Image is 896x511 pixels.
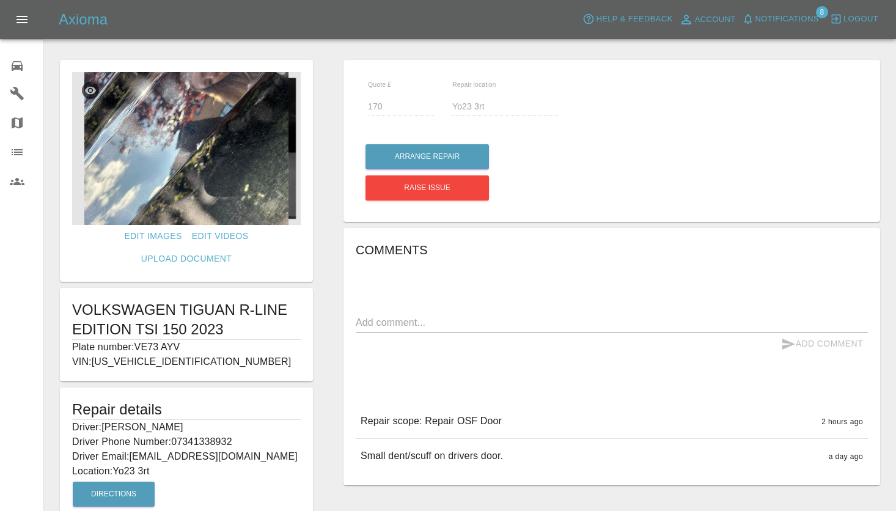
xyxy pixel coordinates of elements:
img: 8d6e3fd1-2791-4c3f-90fa-a68ec0b58f56 [72,72,301,225]
button: Raise issue [365,175,489,200]
button: Directions [73,482,155,507]
button: Arrange Repair [365,144,489,169]
p: Small dent/scuff on drivers door. [361,449,503,463]
span: Help & Feedback [596,12,672,26]
p: Location: Yo23 3rt [72,464,301,479]
span: Account [695,13,736,27]
a: Edit Videos [187,225,254,248]
p: Driver Phone Number: 07341338932 [72,435,301,449]
span: 2 hours ago [821,417,863,426]
span: a day ago [829,452,863,461]
p: VIN: [US_VEHICLE_IDENTIFICATION_NUMBER] [72,355,301,369]
span: Quote £ [368,81,391,88]
a: Account [676,10,739,29]
a: Upload Document [136,248,237,270]
h5: Repair details [72,400,301,419]
h6: Comments [356,240,868,260]
p: Repair scope: Repair OSF Door [361,414,502,428]
p: Plate number: VE73 AYV [72,340,301,355]
span: Repair location [452,81,496,88]
p: Driver: [PERSON_NAME] [72,420,301,435]
button: Notifications [739,10,822,29]
h1: VOLKSWAGEN TIGUAN R-LINE EDITION TSI 150 2023 [72,300,301,339]
p: Driver Email: [EMAIL_ADDRESS][DOMAIN_NAME] [72,449,301,464]
button: Help & Feedback [579,10,675,29]
span: Notifications [755,12,819,26]
span: Logout [843,12,878,26]
a: Edit Images [119,225,186,248]
button: Open drawer [7,5,37,34]
span: 8 [816,6,828,18]
button: Logout [827,10,881,29]
h5: Axioma [59,10,108,29]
